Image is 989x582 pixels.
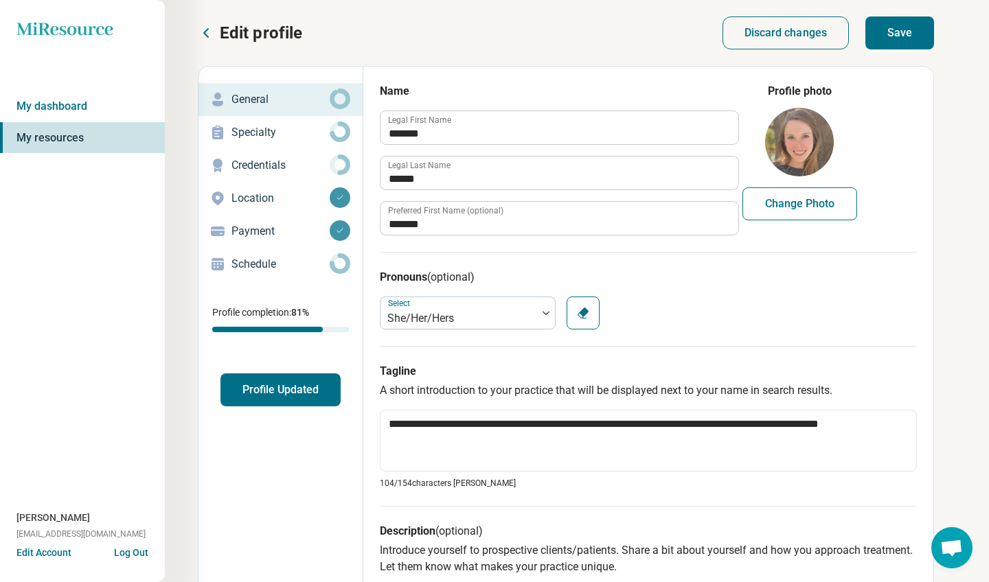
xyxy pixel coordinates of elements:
[198,182,363,215] a: Location
[742,187,857,220] button: Change Photo
[388,207,503,215] label: Preferred First Name (optional)
[723,16,850,49] button: Discard changes
[380,477,917,489] p: 104/ 154 characters [PERSON_NAME]
[198,248,363,281] a: Schedule
[231,91,330,108] p: General
[768,83,832,100] legend: Profile photo
[198,22,302,44] button: Edit profile
[291,307,309,318] span: 81 %
[388,299,413,308] label: Select
[220,22,302,44] p: Edit profile
[387,310,530,327] div: She/Her/Hers
[380,269,917,286] h3: Pronouns
[435,524,483,537] span: (optional)
[16,546,71,560] button: Edit Account
[380,382,917,399] p: A short introduction to your practice that will be displayed next to your name in search results.
[198,149,363,182] a: Credentials
[198,116,363,149] a: Specialty
[765,108,834,176] img: avatar image
[380,542,917,575] p: Introduce yourself to prospective clients/patients. Share a bit about yourself and how you approa...
[427,270,475,283] span: (optional)
[198,215,363,248] a: Payment
[231,223,330,240] p: Payment
[388,161,451,170] label: Legal Last Name
[380,363,917,380] h3: Tagline
[198,83,363,116] a: General
[212,327,349,332] div: Profile completion
[380,83,738,100] h3: Name
[16,528,146,540] span: [EMAIL_ADDRESS][DOMAIN_NAME]
[380,523,917,539] h3: Description
[388,116,451,124] label: Legal First Name
[231,190,330,207] p: Location
[16,511,90,525] span: [PERSON_NAME]
[865,16,934,49] button: Save
[231,124,330,141] p: Specialty
[114,546,148,557] button: Log Out
[231,157,330,174] p: Credentials
[198,297,363,340] div: Profile completion:
[220,373,341,406] button: Profile Updated
[931,527,973,568] a: Open chat
[231,256,330,272] p: Schedule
